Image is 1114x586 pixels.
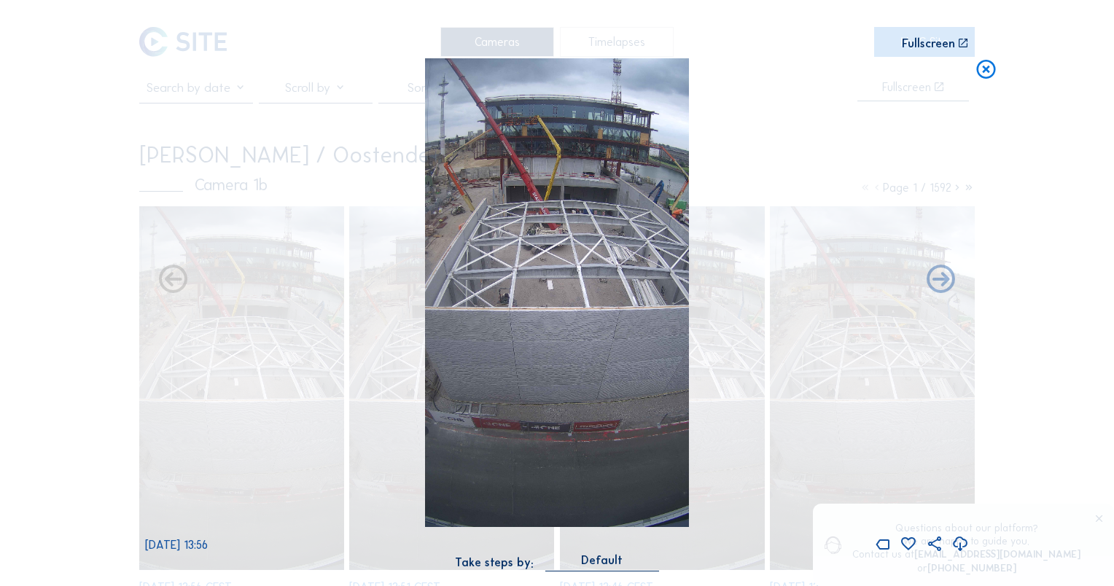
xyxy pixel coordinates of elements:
[902,38,955,50] div: Fullscreen
[455,557,534,569] div: Take steps by:
[425,58,689,527] img: Image
[581,554,623,567] div: Default
[145,538,208,552] span: [DATE] 13:56
[545,554,659,571] div: Default
[924,263,958,297] i: Back
[156,263,190,297] i: Forward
